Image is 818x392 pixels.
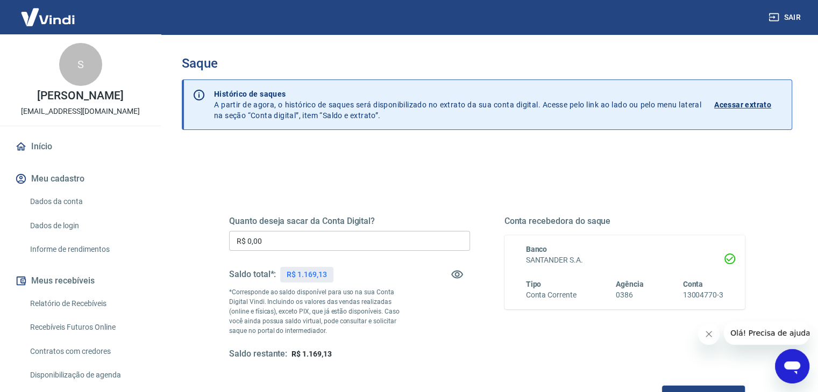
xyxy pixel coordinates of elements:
[504,216,745,227] h5: Conta recebedora do saque
[724,321,809,345] iframe: Mensagem da empresa
[214,89,701,121] p: A partir de agora, o histórico de saques será disponibilizado no extrato da sua conta digital. Ac...
[229,287,410,336] p: *Corresponde ao saldo disponível para uso na sua Conta Digital Vindi. Incluindo os valores das ve...
[616,289,644,301] h6: 0386
[59,43,102,86] div: S
[682,280,703,288] span: Conta
[182,56,792,71] h3: Saque
[229,269,276,280] h5: Saldo total*:
[775,349,809,383] iframe: Botão para abrir a janela de mensagens
[26,293,148,315] a: Relatório de Recebíveis
[26,316,148,338] a: Recebíveis Futuros Online
[13,269,148,293] button: Meus recebíveis
[229,216,470,227] h5: Quanto deseja sacar da Conta Digital?
[714,99,771,110] p: Acessar extrato
[526,280,542,288] span: Tipo
[26,364,148,386] a: Disponibilização de agenda
[26,238,148,260] a: Informe de rendimentos
[526,245,547,253] span: Banco
[714,89,783,121] a: Acessar extrato
[287,269,326,280] p: R$ 1.169,13
[698,323,720,345] iframe: Fechar mensagem
[214,89,701,99] p: Histórico de saques
[616,280,644,288] span: Agência
[682,289,723,301] h6: 13004770-3
[26,215,148,237] a: Dados de login
[6,8,90,16] span: Olá! Precisa de ajuda?
[291,350,331,358] span: R$ 1.169,13
[26,340,148,362] a: Contratos com credores
[766,8,805,27] button: Sair
[526,255,724,266] h6: SANTANDER S.A.
[21,106,140,117] p: [EMAIL_ADDRESS][DOMAIN_NAME]
[526,289,577,301] h6: Conta Corrente
[229,349,287,360] h5: Saldo restante:
[37,90,123,101] p: [PERSON_NAME]
[13,167,148,191] button: Meu cadastro
[13,1,83,33] img: Vindi
[13,135,148,158] a: Início
[26,191,148,213] a: Dados da conta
